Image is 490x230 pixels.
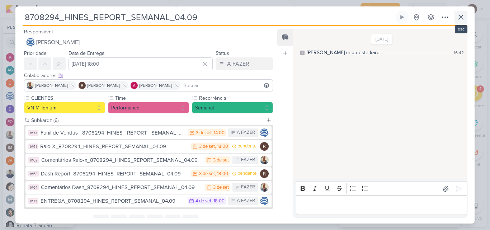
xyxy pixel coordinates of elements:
img: Iara Santos [260,156,269,164]
label: Responsável [24,29,53,35]
button: IM63 Dash Report_8708294_HINES_REPORT_SEMANAL_04.09 3 de set , 18:00 pendente [25,167,272,180]
div: Comentários Dash_8708294_HINES_REPORT_SEMANAL_04.09 [41,183,202,192]
div: 3 de set [213,185,229,190]
div: A FAZER [237,197,255,205]
button: VN Millenium [24,102,105,113]
div: 16:42 [454,50,464,56]
label: Data de Entrega [69,50,104,56]
label: Prioridade [24,50,47,56]
div: 3 de set [196,131,212,135]
div: Raio-X_8708294_HINES_REPORT_SEMANAL_04.09 [40,142,188,151]
span: [PERSON_NAME] [139,82,172,89]
button: IM62 Comentários Raio-x_8708294_HINES_REPORT_SEMANAL_04.09 3 de set FAZER [25,154,272,166]
div: Comentários Raio-x_8708294_HINES_REPORT_SEMANAL_04.09 [41,156,202,164]
div: 4 de set [195,199,211,203]
div: FAZER [241,156,255,164]
div: IM62 [28,157,39,163]
input: Buscar [182,81,271,90]
span: [PERSON_NAME] [35,82,68,89]
button: A FAZER [216,57,273,70]
img: Caroline Traven De Andrade [260,197,269,205]
label: Time [114,94,189,102]
div: , 18:00 [215,144,228,149]
div: A FAZER [227,60,249,68]
input: Kard Sem Título [23,11,394,24]
button: [PERSON_NAME] [24,36,273,49]
div: 3 de set [199,144,215,149]
div: ENTREGA_8708294_HINES_REPORT_SEMANAL_04.09 [41,197,184,205]
button: IM73 ENTREGA_8708294_HINES_REPORT_SEMANAL_04.09 4 de set , 18:00 A FAZER [25,194,272,207]
button: IM73 Funil de Vendas_ 8708294_HINES_ REPORT_ SEMANAL_04.09 3 de set , 14:00 A FAZER [25,126,272,139]
label: CLIENTES [30,94,105,102]
button: Semanal [192,102,273,113]
div: Colaboradores [24,72,273,79]
div: IM64 [28,184,39,190]
button: IM61 Raio-X_8708294_HINES_REPORT_SEMANAL_04.09 3 de set , 18:00 pendente [25,140,272,153]
div: esc [455,25,467,33]
img: Iara Santos [260,183,269,192]
img: Rafael Dornelles [79,82,86,89]
img: Caroline Traven De Andrade [260,128,269,137]
div: IM73 [28,198,38,204]
div: FAZER [241,184,255,191]
div: 3 de set [199,172,215,176]
button: Performance [108,102,189,113]
div: , 18:00 [211,199,225,203]
img: Rafael Dornelles [260,169,269,178]
div: IM63 [28,171,39,177]
img: Rafael Dornelles [260,142,269,151]
div: IM61 [28,144,38,149]
div: Editor editing area: main [296,195,467,215]
div: 3 de set [213,158,229,163]
div: Ligar relógio [399,14,405,20]
label: Recorrência [198,94,273,102]
div: Funil de Vendas_ 8708294_HINES_ REPORT_ SEMANAL_04.09 [41,129,184,137]
input: Select a date [69,57,213,70]
span: [PERSON_NAME] [36,38,80,47]
button: IM64 Comentários Dash_8708294_HINES_REPORT_SEMANAL_04.09 3 de set FAZER [25,181,272,194]
div: Dash Report_8708294_HINES_REPORT_SEMANAL_04.09 [41,170,188,178]
div: , 18:00 [215,172,228,176]
div: [PERSON_NAME] criou este kard [307,49,380,56]
div: Editor toolbar [296,182,467,196]
img: Caroline Traven De Andrade [26,38,35,47]
div: Subkardz (6) [31,117,263,124]
div: IM73 [28,130,38,136]
div: A FAZER [237,129,255,136]
div: , 14:00 [212,131,225,135]
img: Alessandra Gomes [131,82,138,89]
span: [PERSON_NAME] [87,82,120,89]
label: Status [216,50,229,56]
img: Iara Santos [27,82,34,89]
